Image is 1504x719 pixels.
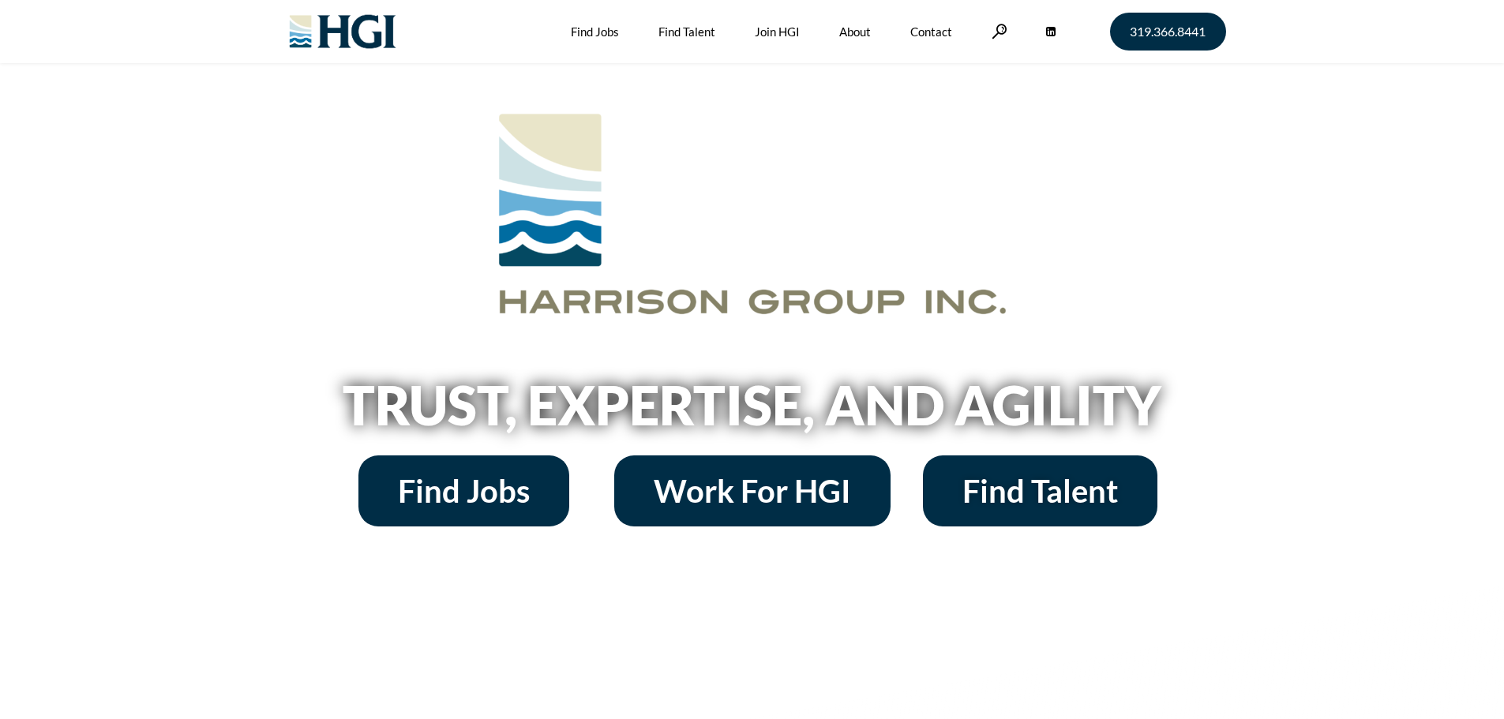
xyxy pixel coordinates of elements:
[302,378,1202,432] h2: Trust, Expertise, and Agility
[1130,25,1206,38] span: 319.366.8441
[1110,13,1226,51] a: 319.366.8441
[398,475,530,507] span: Find Jobs
[654,475,851,507] span: Work For HGI
[923,455,1157,526] a: Find Talent
[992,24,1007,39] a: Search
[614,455,891,526] a: Work For HGI
[962,475,1118,507] span: Find Talent
[358,455,569,526] a: Find Jobs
